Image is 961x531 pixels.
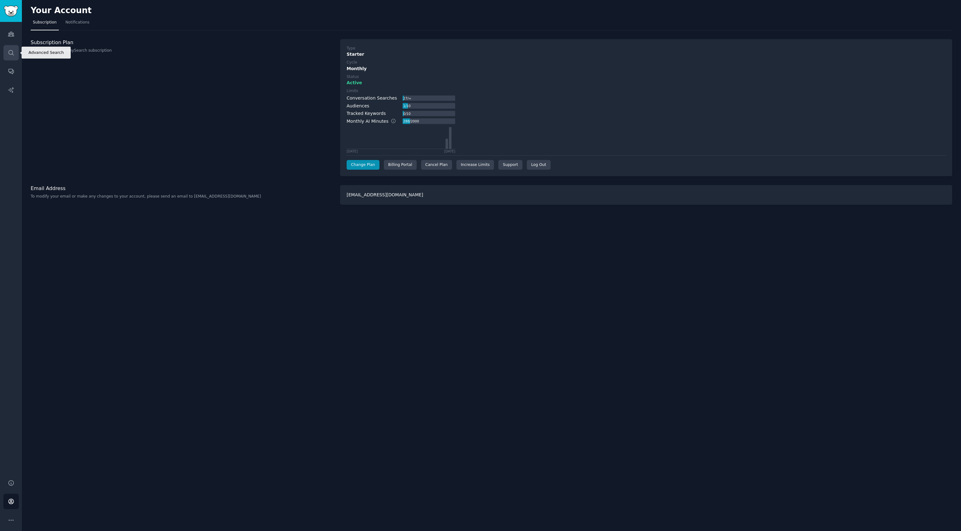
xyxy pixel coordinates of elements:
[31,18,59,30] a: Subscription
[4,6,18,17] img: GummySearch logo
[347,80,362,86] span: Active
[347,160,379,170] a: Change Plan
[498,160,522,170] a: Support
[444,149,455,153] div: [DATE]
[384,160,417,170] div: Billing Portal
[527,160,551,170] div: Log Out
[347,65,946,72] div: Monthly
[340,185,952,205] div: [EMAIL_ADDRESS][DOMAIN_NAME]
[403,103,411,109] div: 1 / 10
[31,48,333,54] p: Status of your GummySearch subscription
[456,160,494,170] a: Increase Limits
[63,18,92,30] a: Notifications
[347,88,358,94] div: Limits
[31,6,92,16] h2: Your Account
[31,194,333,199] p: To modify your email or make any changes to your account, please send an email to [EMAIL_ADDRESS]...
[347,149,358,153] div: [DATE]
[403,95,412,101] div: 27 / ∞
[403,111,411,116] div: 0 / 10
[347,110,386,117] div: Tracked Keywords
[31,185,333,192] h3: Email Address
[31,39,333,46] h3: Subscription Plan
[33,20,57,25] span: Subscription
[347,103,369,109] div: Audiences
[347,51,946,58] div: Starter
[347,46,355,51] div: Type
[421,160,452,170] div: Cancel Plan
[347,118,403,125] div: Monthly AI Minutes
[347,95,397,101] div: Conversation Searches
[403,118,419,124] div: 288 / 2000
[347,60,357,65] div: Cycle
[347,74,359,80] div: Status
[65,20,89,25] span: Notifications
